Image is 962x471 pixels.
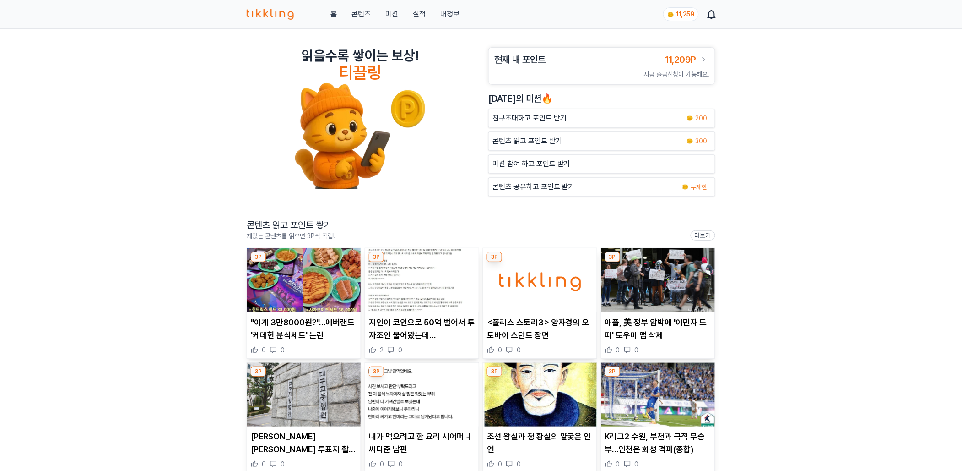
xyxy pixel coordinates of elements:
span: 0 [262,460,266,469]
div: 3P "이게 3만8000원?"…에버랜드 '케데헌 분식세트' 논란 "이게 3만8000원?"…에버랜드 '케데헌 분식세트' 논란 0 0 [247,248,361,359]
a: 내정보 [440,9,459,20]
a: 콘텐츠 공유하고 포인트 받기 coin 무제한 [488,177,715,197]
a: 홈 [330,9,337,20]
img: 조선 왕실과 청 황실의 얄궂은 인연 [483,363,597,427]
div: 3P <폴리스 스토리3> 양자경의 오토바이 스턴트 장면 <폴리스 스토리3> 양자경의 오토바이 스턴트 장면 0 0 [483,248,597,359]
h3: 현재 내 포인트 [494,53,546,66]
span: 300 [696,137,708,146]
img: <폴리스 스토리3> 양자경의 오토바이 스턴트 장면 [483,248,597,312]
span: 11,259 [676,11,695,18]
p: 애플, 美 정부 압박에 '이민자 도피' 도우미 앱 삭제 [605,316,711,342]
div: 3P [487,252,502,262]
p: 내가 먹으려고 한 요리 시어머니 싸다준 남편 [369,430,475,456]
h2: 읽을수록 쌓이는 보상! [302,47,419,64]
img: tikkling_character [294,82,426,189]
a: 콘텐츠 읽고 포인트 받기 coin 300 [488,131,715,151]
p: 친구초대하고 포인트 받기 [492,113,567,124]
img: K리그2 수원, 부천과 극적 무승부…인천은 화성 격파(종합) [601,363,715,427]
p: 미션 참여 하고 포인트 받기 [492,159,570,170]
p: <폴리스 스토리3> 양자경의 오토바이 스턴트 장면 [487,316,593,342]
p: 콘텐츠 읽고 포인트 받기 [492,136,562,147]
p: 지인이 코인으로 50억 벌어서 투자조언 물어봤는데 [PERSON_NAME],, [369,316,475,342]
button: 미션 [385,9,398,20]
img: 지인이 코인으로 50억 벌어서 투자조언 물어봤는데 거만하네,, [365,248,479,312]
span: 200 [696,114,708,123]
h4: 티끌링 [339,64,382,82]
img: "이게 3만8000원?"…에버랜드 '케데헌 분식세트' 논란 [247,248,361,312]
div: 3P 지인이 코인으로 50억 벌어서 투자조언 물어봤는데 거만하네,, 지인이 코인으로 50억 벌어서 투자조언 물어봤는데 [PERSON_NAME],, 2 0 [365,248,479,359]
p: K리그2 수원, 부천과 극적 무승부…인천은 화성 격파(종합) [605,430,711,456]
div: 3P 애플, 美 정부 압박에 '이민자 도피' 도우미 앱 삭제 애플, 美 정부 압박에 '이민자 도피' 도우미 앱 삭제 0 0 [601,248,715,359]
div: 3P [251,367,266,377]
a: coin 11,259 [663,7,697,21]
span: 0 [616,345,620,355]
img: coin [682,183,689,191]
a: 더보기 [691,230,715,241]
span: 지금 출금신청이 가능해요! [644,71,709,78]
img: 내가 먹으려고 한 요리 시어머니 싸다준 남편 [365,363,479,427]
p: [PERSON_NAME] [PERSON_NAME] 투표지 촬영하고 선관위 직원 협박한 60대, 집행유예 [251,430,357,456]
h2: 콘텐츠 읽고 포인트 쌓기 [247,219,335,231]
img: 티끌링 [247,9,294,20]
img: coin [686,137,694,145]
p: "이게 3만8000원?"…에버랜드 '케데헌 분식세트' 논란 [251,316,357,342]
span: 0 [635,460,639,469]
span: 0 [262,345,266,355]
img: 애플, 美 정부 압박에 '이민자 도피' 도우미 앱 삭제 [601,248,715,312]
div: 3P [369,252,384,262]
p: 조선 왕실과 청 황실의 얄궂은 인연 [487,430,593,456]
button: 미션 참여 하고 포인트 받기 [488,154,715,174]
a: 콘텐츠 [351,9,371,20]
span: 0 [616,460,620,469]
button: 친구초대하고 포인트 받기 coin 200 [488,109,715,128]
div: 3P [369,367,384,377]
h2: [DATE]의 미션🔥 [488,92,715,105]
img: 김문수 기표 투표지 촬영하고 선관위 직원 협박한 60대, 집행유예 [247,363,361,427]
a: 실적 [413,9,426,20]
p: 재밌는 콘텐츠를 읽으면 3P씩 적립! [247,231,335,241]
span: 0 [517,460,521,469]
a: 11,209P [665,53,709,66]
div: 3P [605,367,620,377]
span: 11,209P [665,54,697,65]
span: 2 [380,345,384,355]
img: coin [686,115,694,122]
span: 0 [517,345,521,355]
div: 3P [487,367,502,377]
p: 콘텐츠 공유하고 포인트 받기 [492,181,575,192]
span: 0 [398,345,402,355]
div: 3P [605,252,620,262]
img: coin [667,11,675,18]
span: 무제한 [691,182,708,192]
span: 0 [399,460,403,469]
span: 0 [281,460,285,469]
div: 3P [251,252,266,262]
span: 0 [498,345,502,355]
span: 0 [635,345,639,355]
span: 0 [281,345,285,355]
span: 0 [498,460,502,469]
span: 0 [380,460,384,469]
